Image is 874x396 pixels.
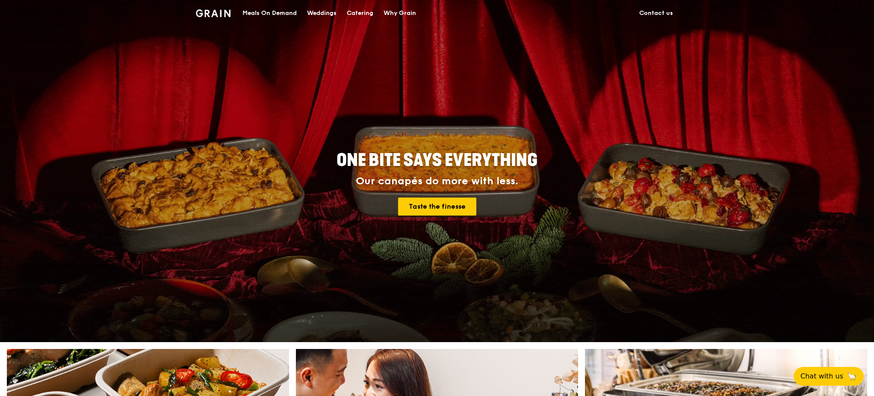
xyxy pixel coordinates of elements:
[342,0,378,26] a: Catering
[337,150,537,171] span: ONE BITE SAYS EVERYTHING
[347,0,373,26] div: Catering
[398,198,476,216] a: Taste the finesse
[794,367,864,386] button: Chat with us🦙
[283,175,591,187] div: Our canapés do more with less.
[302,0,342,26] a: Weddings
[242,0,297,26] div: Meals On Demand
[384,0,416,26] div: Why Grain
[196,9,230,17] img: Grain
[378,0,421,26] a: Why Grain
[800,371,843,381] span: Chat with us
[847,371,857,381] span: 🦙
[634,0,678,26] a: Contact us
[307,0,337,26] div: Weddings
